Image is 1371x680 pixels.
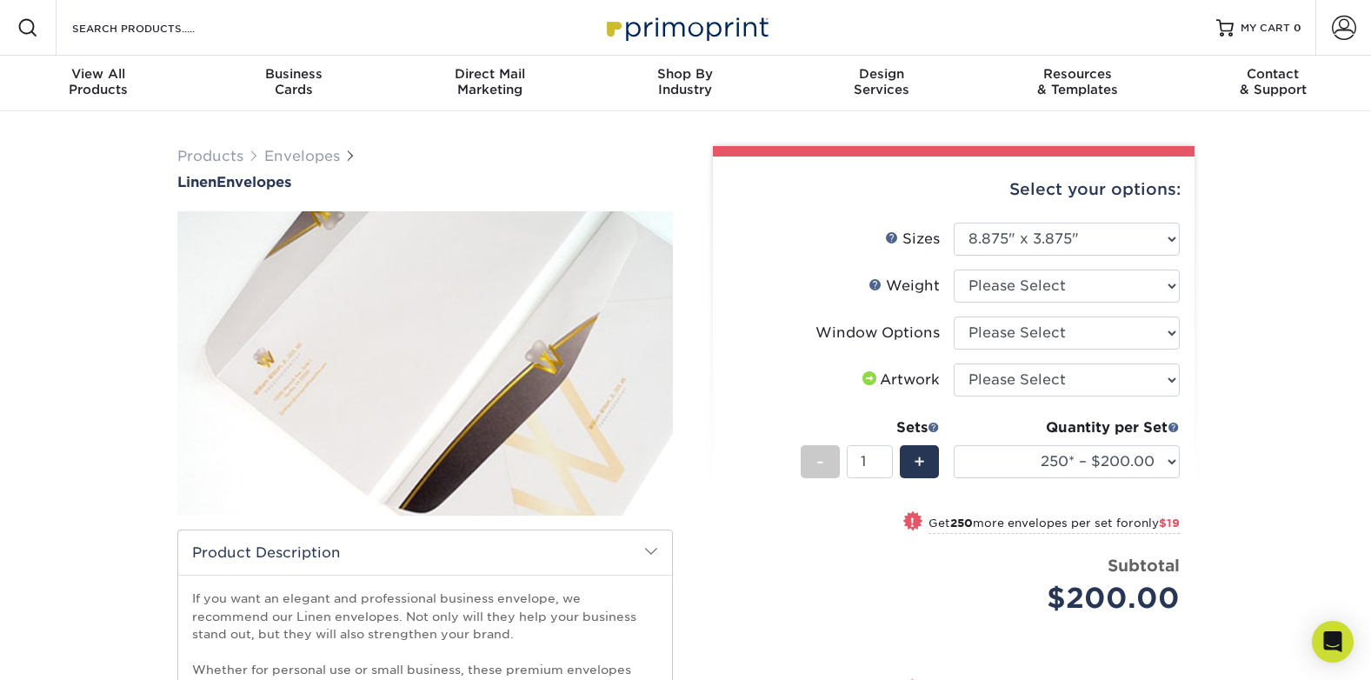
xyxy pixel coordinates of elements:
a: DesignServices [783,56,979,111]
strong: Subtotal [1108,556,1180,575]
span: ! [910,513,915,531]
div: Industry [588,66,783,97]
div: Marketing [392,66,588,97]
div: Services [783,66,979,97]
div: Open Intercom Messenger [1312,621,1354,663]
a: Products [177,148,243,164]
div: Select your options: [727,157,1181,223]
span: MY CART [1241,21,1290,36]
small: Get more envelopes per set for [928,517,1180,534]
input: SEARCH PRODUCTS..... [70,17,240,38]
div: Artwork [859,370,940,390]
strong: 250 [950,517,973,530]
div: $200.00 [967,577,1180,619]
span: Design [783,66,979,82]
div: Sizes [885,229,940,250]
a: Shop ByIndustry [588,56,783,111]
a: BusinessCards [196,56,391,111]
span: + [914,449,925,475]
a: Resources& Templates [979,56,1175,111]
h2: Product Description [178,530,672,575]
span: $19 [1159,517,1180,530]
a: Direct MailMarketing [392,56,588,111]
span: Direct Mail [392,66,588,82]
span: Linen [177,174,216,190]
span: 0 [1294,22,1301,34]
div: Sets [801,417,940,438]
span: - [816,449,824,475]
img: Linen 01 [177,192,673,535]
span: Resources [979,66,1175,82]
a: Envelopes [264,148,340,164]
div: & Templates [979,66,1175,97]
div: Window Options [815,323,940,343]
span: Contact [1175,66,1371,82]
span: Shop By [588,66,783,82]
span: only [1134,517,1180,530]
a: Contact& Support [1175,56,1371,111]
div: & Support [1175,66,1371,97]
a: LinenEnvelopes [177,174,673,190]
span: Business [196,66,391,82]
div: Cards [196,66,391,97]
div: Quantity per Set [954,417,1180,438]
h1: Envelopes [177,174,673,190]
img: Primoprint [599,9,773,46]
div: Weight [869,276,940,297]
